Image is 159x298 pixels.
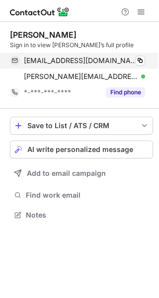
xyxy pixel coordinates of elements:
[10,188,153,202] button: Find work email
[24,72,138,81] span: [PERSON_NAME][EMAIL_ADDRESS][PERSON_NAME][DOMAIN_NAME]
[10,164,153,182] button: Add to email campaign
[10,30,77,40] div: [PERSON_NAME]
[26,211,149,220] span: Notes
[106,87,145,97] button: Reveal Button
[10,117,153,135] button: save-profile-one-click
[27,169,106,177] span: Add to email campaign
[10,41,153,50] div: Sign in to view [PERSON_NAME]’s full profile
[24,56,138,65] span: [EMAIL_ADDRESS][DOMAIN_NAME]
[26,191,149,200] span: Find work email
[10,6,70,18] img: ContactOut v5.3.10
[10,208,153,222] button: Notes
[27,146,133,153] span: AI write personalized message
[10,141,153,158] button: AI write personalized message
[27,122,136,130] div: Save to List / ATS / CRM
